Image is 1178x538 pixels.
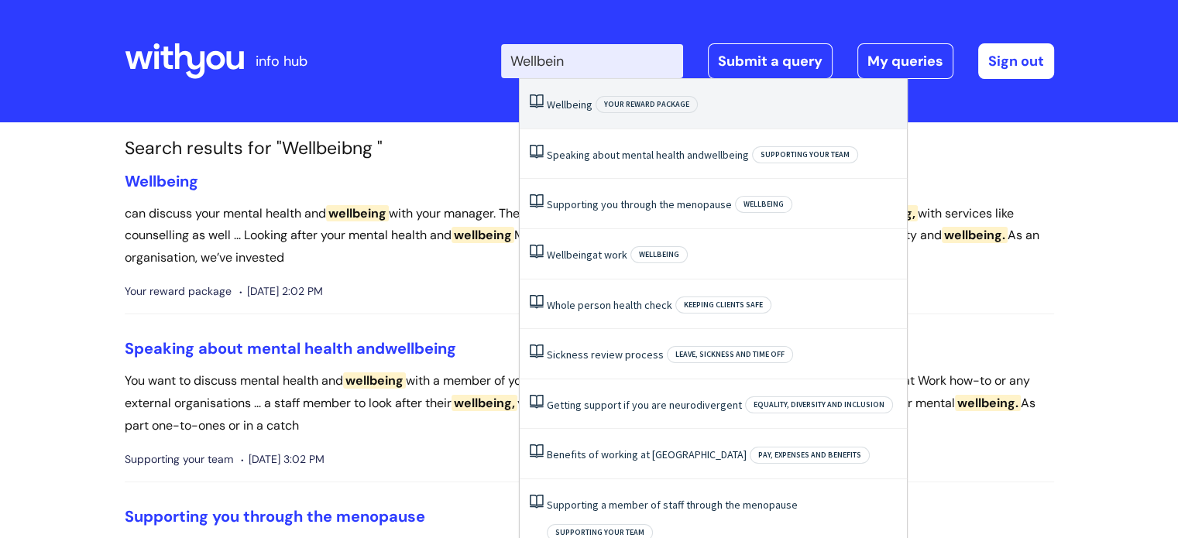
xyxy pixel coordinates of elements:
[125,171,198,191] a: Wellbeing
[125,370,1054,437] p: You want to discuss mental health and with a member of your team Talking ... discussed. Signpost ...
[125,282,232,301] span: Your reward package
[735,196,792,213] span: Wellbeing
[547,248,627,262] a: Wellbeingat work
[630,246,688,263] span: Wellbeing
[547,248,592,262] span: Wellbeing
[547,298,672,312] a: Whole person health check
[452,395,517,411] span: wellbeing,
[708,43,833,79] a: Submit a query
[752,146,858,163] span: Supporting your team
[978,43,1054,79] a: Sign out
[326,205,389,221] span: wellbeing
[125,138,1054,159] h1: Search results for "Wellbeibng "
[125,203,1054,269] p: can discuss your mental health and with your manager. They can help you ... support regarding you...
[745,396,893,413] span: Equality, Diversity and Inclusion
[942,227,1008,243] span: wellbeing.
[547,197,732,211] a: Supporting you through the menopause
[125,506,425,526] a: Supporting you through the menopause
[955,395,1021,411] span: wellbeing.
[857,43,953,79] a: My queries
[256,49,307,74] p: info hub
[596,96,698,113] span: Your reward package
[452,227,514,243] span: wellbeing
[501,44,683,78] input: Search
[385,338,456,358] span: wellbeing
[667,346,793,363] span: Leave, sickness and time off
[547,498,798,512] a: Supporting a member of staff through the menopause
[501,43,1054,79] div: | -
[547,348,664,362] a: Sickness review process
[241,450,325,469] span: [DATE] 3:02 PM
[125,450,233,469] span: Supporting your team
[547,148,749,162] a: Speaking about mental health andwellbeing
[343,372,406,389] span: wellbeing
[239,282,323,301] span: [DATE] 2:02 PM
[547,98,592,111] a: Wellbeing
[750,447,870,464] span: Pay, expenses and benefits
[547,447,747,461] a: Benefits of working at [GEOGRAPHIC_DATA]
[675,296,771,314] span: Keeping clients safe
[704,148,749,162] span: wellbeing
[547,398,742,412] a: Getting support if you are neurodivergent
[125,338,456,358] a: Speaking about mental health andwellbeing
